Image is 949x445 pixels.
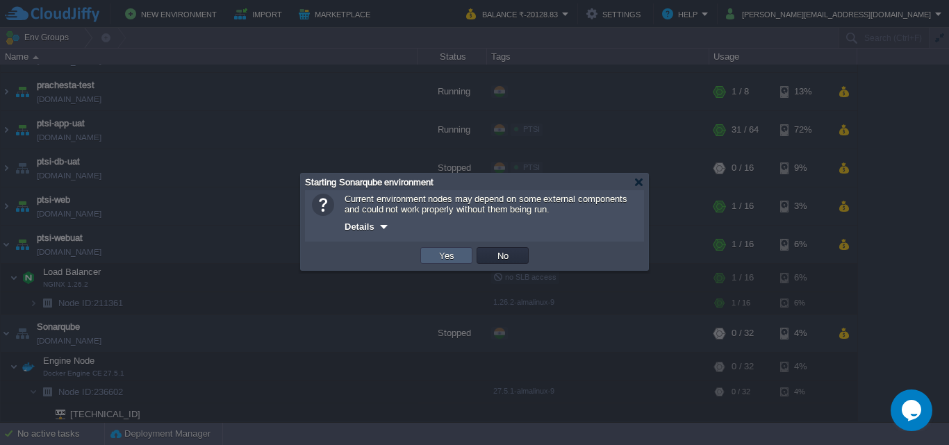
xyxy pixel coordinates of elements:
[305,177,434,187] span: Starting Sonarqube environment
[345,194,627,215] span: Current environment nodes may depend on some external components and could not work properly with...
[345,221,374,232] span: Details
[891,389,935,431] iframe: chat widget
[493,249,513,262] button: No
[435,249,459,262] button: Yes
